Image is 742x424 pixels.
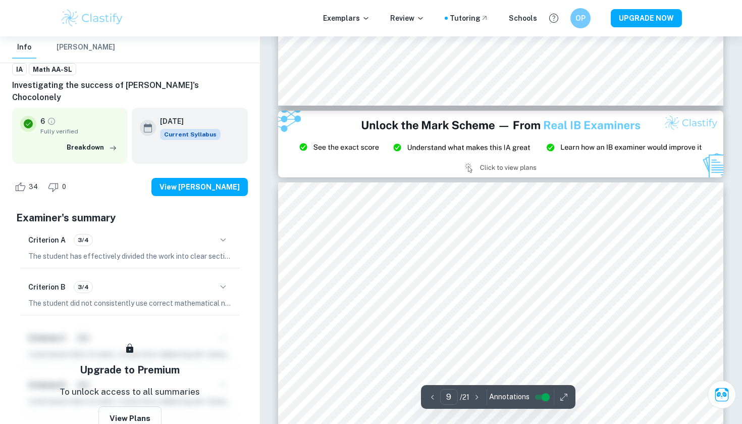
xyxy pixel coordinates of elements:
h6: Criterion A [28,234,66,246]
h5: Examiner's summary [16,210,244,225]
button: Info [12,36,36,59]
button: View [PERSON_NAME] [151,178,248,196]
button: OP [570,8,591,28]
button: [PERSON_NAME] [57,36,115,59]
p: The student did not consistently use correct mathematical notation, symbols, and terminology, as ... [28,298,232,309]
div: This exemplar is based on the current syllabus. Feel free to refer to it for inspiration/ideas wh... [160,129,221,140]
p: 6 [40,116,45,127]
button: Breakdown [64,140,120,155]
h6: [DATE] [160,116,213,127]
button: Ask Clai [708,381,736,409]
span: 3/4 [74,282,92,292]
h6: Criterion B [28,281,66,293]
span: Math AA-SL [29,65,76,75]
span: Annotations [489,392,529,402]
span: 0 [57,182,72,192]
a: IA [12,63,27,76]
h5: Upgrade to Premium [80,362,180,378]
p: / 21 [460,392,469,403]
span: IA [13,65,26,75]
img: Ad [278,111,723,177]
span: 34 [23,182,43,192]
h6: Investigating the success of [PERSON_NAME]'s Chocolonely [12,79,248,104]
button: Help and Feedback [545,10,562,27]
p: The student has effectively divided the work into clear sections, including an introduction, body... [28,251,232,262]
p: Exemplars [323,13,370,24]
button: UPGRADE NOW [611,9,682,27]
span: Fully verified [40,127,120,136]
p: Review [390,13,425,24]
a: Grade fully verified [47,117,56,126]
a: Math AA-SL [29,63,76,76]
a: Schools [509,13,537,24]
h6: OP [575,13,587,24]
a: Tutoring [450,13,489,24]
span: 3/4 [74,235,92,245]
div: Dislike [45,179,72,195]
span: Current Syllabus [160,129,221,140]
div: Like [12,179,43,195]
p: To unlock access to all summaries [60,386,200,399]
img: Clastify logo [60,8,124,28]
